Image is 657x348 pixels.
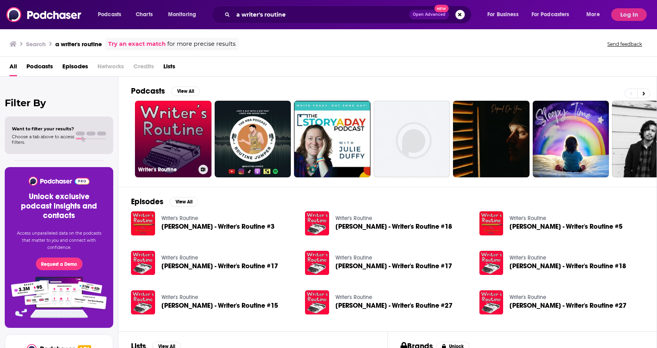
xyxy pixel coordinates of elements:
img: Pro Features [8,277,110,318]
a: All [9,60,17,76]
a: Writer's Routine [135,101,212,177]
span: [PERSON_NAME] - Writer's Routine #3 [161,223,275,230]
img: Phoebe Morgan - Writer's Routine #5 [479,211,504,235]
div: Search podcasts, credits, & more... [219,6,479,24]
button: open menu [526,8,581,21]
a: Writer's Routine [161,294,198,301]
span: [PERSON_NAME] - Writer's Routine #15 [161,302,278,309]
img: Richard Graham - Writer's Routine #17 [131,251,155,275]
button: open menu [581,8,610,21]
span: [PERSON_NAME] - Writer's Routine #18 [509,263,626,269]
h3: Writer's Routine [138,166,195,173]
h2: Episodes [131,197,163,207]
h3: a writer's routine [55,40,102,48]
img: Julia Crouch - Writer's Routine #27 [305,290,329,314]
button: open menu [92,8,131,21]
span: [PERSON_NAME] - Writer's Routine #17 [161,263,278,269]
button: View All [170,197,198,207]
img: Mark Edwards - Writer's Routine #18 [305,211,329,235]
span: Networks [97,60,124,76]
a: Writer's Routine [335,294,372,301]
button: View All [171,87,200,96]
a: Owen King - Writer's Routine #15 [161,302,278,309]
a: Episodes [62,60,88,76]
span: More [586,9,600,20]
a: Writer's Routine [335,215,372,222]
a: Writer's Routine [161,215,198,222]
button: open menu [482,8,528,21]
img: Julia Crouch - Writer's Routine #27 [479,290,504,314]
a: Lists [163,60,175,76]
span: [PERSON_NAME] - Writer's Routine #27 [335,302,453,309]
span: Monitoring [168,9,196,20]
button: Open AdvancedNew [409,10,449,19]
button: open menu [163,8,206,21]
span: [PERSON_NAME] - Writer's Routine #27 [509,302,627,309]
span: Credits [133,60,154,76]
span: [PERSON_NAME] - Writer's Routine #18 [335,223,452,230]
a: Phoebe Morgan - Writer's Routine #5 [509,223,623,230]
span: Charts [136,9,153,20]
img: Richard Graham - Writer's Routine #17 [305,251,329,275]
span: Open Advanced [413,13,445,17]
a: Try an exact match [108,40,166,49]
h2: Filter By [5,97,113,109]
span: New [434,5,449,12]
a: Writer's Routine [509,215,546,222]
a: Mark Edwards - Writer's Routine #18 [335,223,452,230]
a: Richard Graham - Writer's Routine #17 [335,263,452,269]
img: Podchaser - Follow, Share and Rate Podcasts [6,7,82,22]
a: Angela Clarke - Writer's Routine #3 [161,223,275,230]
span: [PERSON_NAME] - Writer's Routine #5 [509,223,623,230]
span: For Business [487,9,518,20]
img: Podchaser - Follow, Share and Rate Podcasts [28,177,90,186]
a: Writer's Routine [335,254,372,261]
span: Podcasts [98,9,121,20]
button: Send feedback [605,41,644,47]
input: Search podcasts, credits, & more... [233,8,409,21]
span: Want to filter your results? [12,126,74,132]
h2: Podcasts [131,86,165,96]
a: Julia Crouch - Writer's Routine #27 [509,302,627,309]
img: Mark Edwards - Writer's Routine #18 [479,251,504,275]
button: Log In [611,8,647,21]
span: [PERSON_NAME] - Writer's Routine #17 [335,263,452,269]
img: Angela Clarke - Writer's Routine #3 [131,211,155,235]
a: Writer's Routine [509,254,546,261]
a: Podcasts [26,60,53,76]
a: Writer's Routine [161,254,198,261]
span: for more precise results [167,40,236,49]
a: Mark Edwards - Writer's Routine #18 [509,263,626,269]
a: Richard Graham - Writer's Routine #17 [161,263,278,269]
span: For Podcasters [532,9,569,20]
a: Julia Crouch - Writer's Routine #27 [335,302,453,309]
img: Owen King - Writer's Routine #15 [131,290,155,314]
a: EpisodesView All [131,197,198,207]
button: Request a Demo [36,258,82,270]
h3: Search [26,40,46,48]
h3: Unlock exclusive podcast insights and contacts [14,192,104,220]
a: PodcastsView All [131,86,200,96]
span: Choose a tab above to access filters. [12,134,74,145]
a: Writer's Routine [509,294,546,301]
p: Access unparalleled data on the podcasts that matter to you and connect with confidence. [14,230,104,251]
a: Charts [131,8,157,21]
